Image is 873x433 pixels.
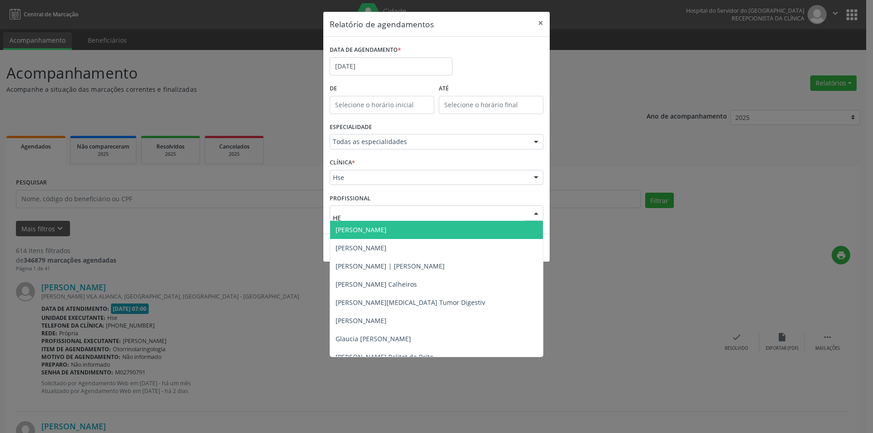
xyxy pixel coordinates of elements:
label: De [330,82,434,96]
label: DATA DE AGENDAMENTO [330,43,401,57]
label: CLÍNICA [330,156,355,170]
h5: Relatório de agendamentos [330,18,434,30]
button: Close [532,12,550,34]
span: Todas as especialidades [333,137,525,146]
span: [PERSON_NAME] [336,316,386,325]
span: [PERSON_NAME] [336,225,386,234]
span: Hse [333,173,525,182]
span: [PERSON_NAME] | [PERSON_NAME] [336,262,445,270]
span: [PERSON_NAME] Palitot de Brito [336,353,433,361]
input: Selecione o horário final [439,96,543,114]
span: [PERSON_NAME] Calheiros [336,280,417,289]
span: [PERSON_NAME] [336,244,386,252]
label: PROFISSIONAL [330,191,371,205]
label: ESPECIALIDADE [330,120,372,134]
span: Glaucia [PERSON_NAME] [336,334,411,343]
input: Selecione uma data ou intervalo [330,57,452,75]
label: ATÉ [439,82,543,96]
input: Selecione o horário inicial [330,96,434,114]
input: Selecione um profissional [333,209,525,227]
span: [PERSON_NAME][MEDICAL_DATA] Tumor Digestiv [336,298,485,307]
